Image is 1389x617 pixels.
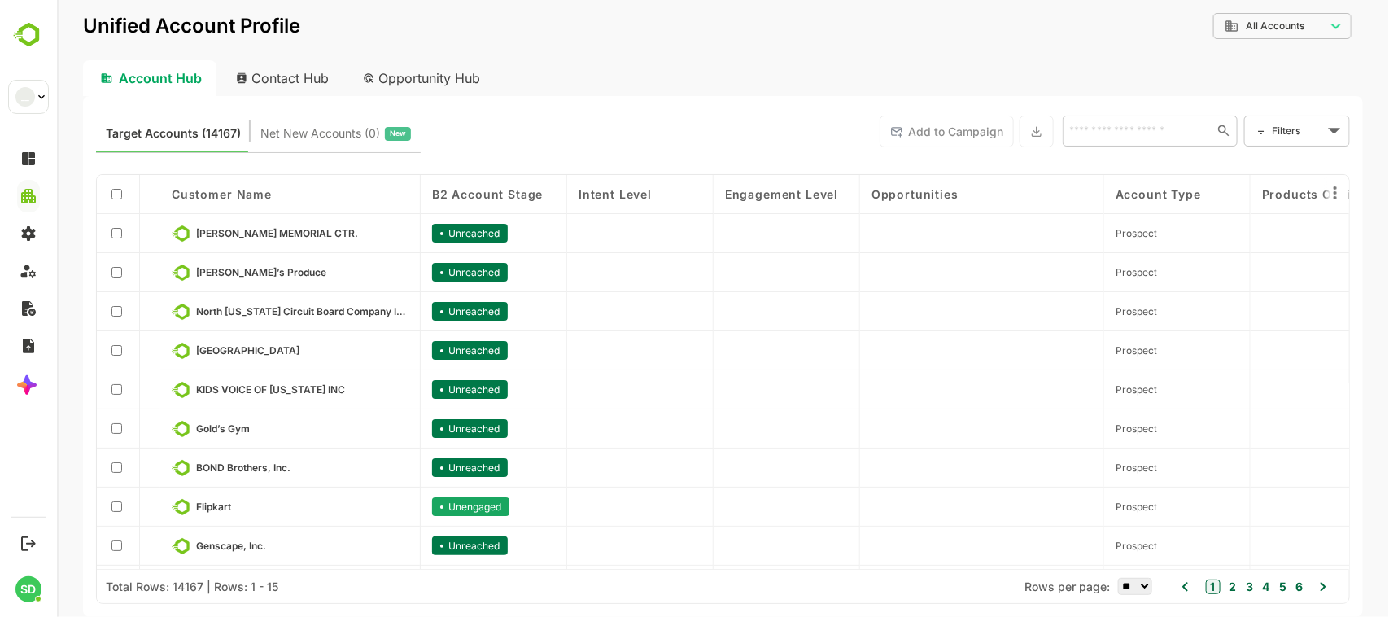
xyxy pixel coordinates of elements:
button: Export the selected data as CSV [963,116,997,147]
div: __ [15,87,35,107]
span: Engagement Level [668,187,781,201]
span: BOND Brothers, Inc. [139,462,234,474]
span: Prospect [1059,227,1100,239]
span: Prospect [1059,462,1100,474]
span: Gold’s Gym [139,422,193,435]
div: Unengaged [375,497,452,516]
span: Intent Level [522,187,595,201]
span: Prospect [1059,501,1100,513]
span: Opportunities [815,187,902,201]
span: Prospect [1059,540,1100,552]
span: New [333,123,349,144]
button: 1 [1149,580,1164,594]
div: Unreached [375,458,451,477]
p: Unified Account Profile [26,16,243,36]
div: Newly surfaced ICP-fit accounts from Intent, Website, LinkedIn, and other engagement signals. [203,123,354,144]
div: All Accounts [1168,19,1269,33]
span: Net New Accounts ( 0 ) [203,123,323,144]
span: Prospect [1059,344,1100,357]
div: Unreached [375,419,451,438]
div: Contact Hub [166,60,286,96]
div: Unreached [375,263,451,282]
span: Chuck’s Produce [139,266,269,278]
div: Unreached [375,224,451,243]
button: 2 [1168,578,1180,596]
button: Add to Campaign [823,116,957,147]
div: SD [15,576,41,602]
span: Auburn Community Hospital [139,344,242,357]
span: ADELINE LA PLANTE MEMORIAL CTR. [139,227,301,239]
button: 5 [1218,578,1230,596]
span: Prospect [1059,305,1100,317]
span: Account Type [1059,187,1144,201]
span: Flipkart [139,501,174,513]
span: Prospect [1059,266,1100,278]
button: Logout [17,532,39,554]
div: Opportunity Hub [293,60,438,96]
span: B2 Account Stage [375,187,486,201]
span: Products of Listed Opportunities [1205,187,1328,201]
span: Prospect [1059,383,1100,396]
button: 4 [1202,578,1213,596]
div: Unreached [375,341,451,360]
div: Unreached [375,302,451,321]
button: 3 [1185,578,1196,596]
div: All Accounts [1156,11,1295,42]
div: Unreached [375,536,451,555]
span: KIDS VOICE OF INDIANA INC [139,383,288,396]
div: Filters [1215,122,1267,139]
span: Genscape, Inc. [139,540,209,552]
div: Filters [1213,114,1293,148]
div: Total Rows: 14167 | Rows: 1 - 15 [49,580,221,593]
div: Account Hub [26,60,159,96]
span: North Texas Circuit Board Company Inc. [139,305,352,317]
img: BambooboxLogoMark.f1c84d78b4c51b1a7b5f700c9845e183.svg [8,20,50,50]
div: Unreached [375,380,451,399]
button: 6 [1234,578,1246,596]
span: Known accounts you’ve identified to target - imported from CRM, Offline upload, or promoted from ... [49,123,184,144]
span: All Accounts [1189,20,1247,32]
span: Customer Name [115,187,215,201]
span: Rows per page: [967,580,1053,593]
span: Prospect [1059,422,1100,435]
